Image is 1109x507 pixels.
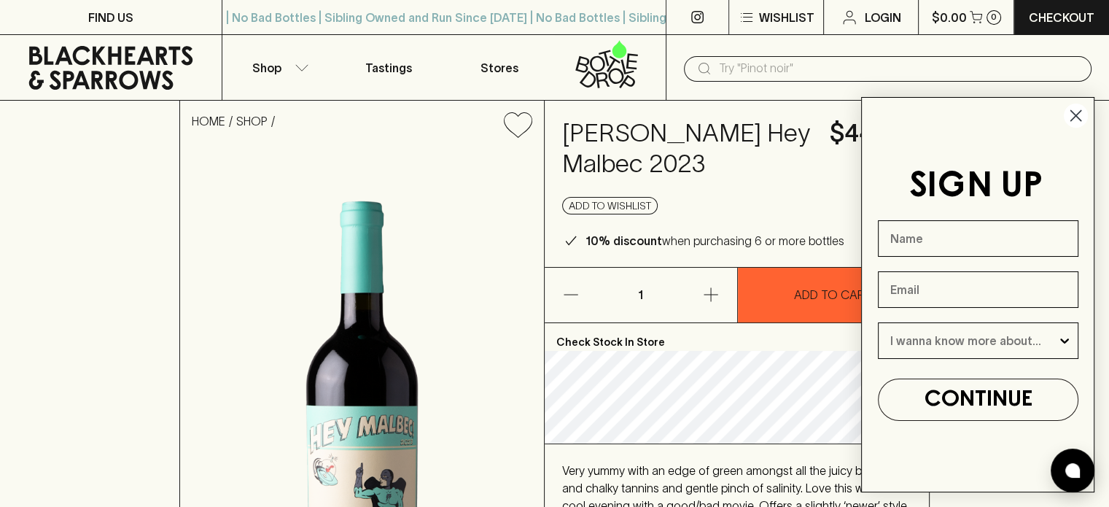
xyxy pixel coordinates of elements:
[333,35,444,100] a: Tastings
[1063,103,1089,128] button: Close dialog
[88,9,133,26] p: FIND US
[738,268,930,322] button: ADD TO CART
[830,118,911,149] h4: $44.00
[192,115,225,128] a: HOME
[932,9,967,26] p: $0.00
[562,197,658,214] button: Add to wishlist
[365,59,412,77] p: Tastings
[222,35,333,100] button: Shop
[991,13,997,21] p: 0
[236,115,268,128] a: SHOP
[562,118,812,179] h4: [PERSON_NAME] Hey Malbec 2023
[878,271,1078,308] input: Email
[864,9,900,26] p: Login
[1029,9,1094,26] p: Checkout
[498,107,538,144] button: Add to wishlist
[545,323,929,351] p: Check Stock In Store
[585,232,844,249] p: when purchasing 6 or more bottles
[878,379,1078,421] button: CONTINUE
[909,170,1043,204] span: SIGN UP
[890,323,1057,358] input: I wanna know more about...
[847,82,1109,507] div: FLYOUT Form
[252,59,281,77] p: Shop
[878,220,1078,257] input: Name
[719,57,1080,80] input: Try "Pinot noir"
[623,268,658,322] p: 1
[1057,323,1072,358] button: Show Options
[585,234,662,247] b: 10% discount
[444,35,555,100] a: Stores
[794,286,872,303] p: ADD TO CART
[480,59,518,77] p: Stores
[1065,463,1080,478] img: bubble-icon
[758,9,814,26] p: Wishlist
